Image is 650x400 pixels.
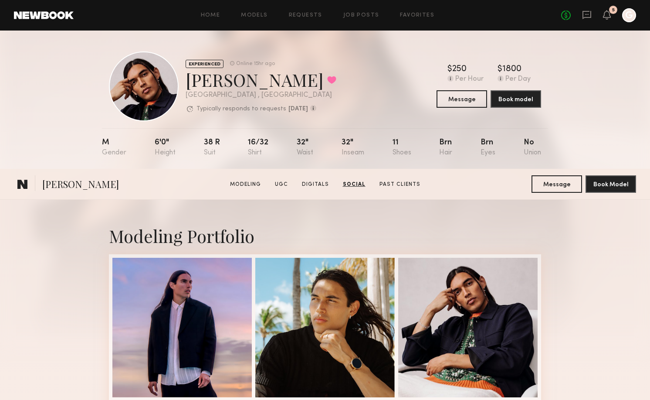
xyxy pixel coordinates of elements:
[186,60,223,68] div: EXPERIENCED
[288,106,308,112] b: [DATE]
[481,139,495,157] div: Brn
[447,65,452,74] div: $
[102,139,126,157] div: M
[186,92,336,99] div: [GEOGRAPHIC_DATA] , [GEOGRAPHIC_DATA]
[339,181,369,188] a: Social
[622,8,636,22] a: G
[298,181,332,188] a: Digitals
[586,175,636,193] button: Book Model
[455,75,484,83] div: Per Hour
[42,178,119,193] span: [PERSON_NAME]
[248,139,268,157] div: 16/32
[498,65,502,74] div: $
[342,139,364,157] div: 32"
[289,13,322,18] a: Requests
[196,106,286,112] p: Typically responds to requests
[612,8,615,13] div: 5
[155,139,176,157] div: 6'0"
[201,13,220,18] a: Home
[109,224,541,247] div: Modeling Portfolio
[439,139,452,157] div: Brn
[586,180,636,188] a: Book Model
[376,181,424,188] a: Past Clients
[502,65,521,74] div: 1800
[437,90,487,108] button: Message
[505,75,531,83] div: Per Day
[241,13,267,18] a: Models
[524,139,541,157] div: No
[343,13,379,18] a: Job Posts
[491,90,541,108] button: Book model
[236,61,275,67] div: Online 15hr ago
[393,139,411,157] div: 11
[186,68,336,91] div: [PERSON_NAME]
[297,139,313,157] div: 32"
[204,139,220,157] div: 38 r
[400,13,434,18] a: Favorites
[227,181,264,188] a: Modeling
[271,181,291,188] a: UGC
[452,65,467,74] div: 250
[532,175,582,193] button: Message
